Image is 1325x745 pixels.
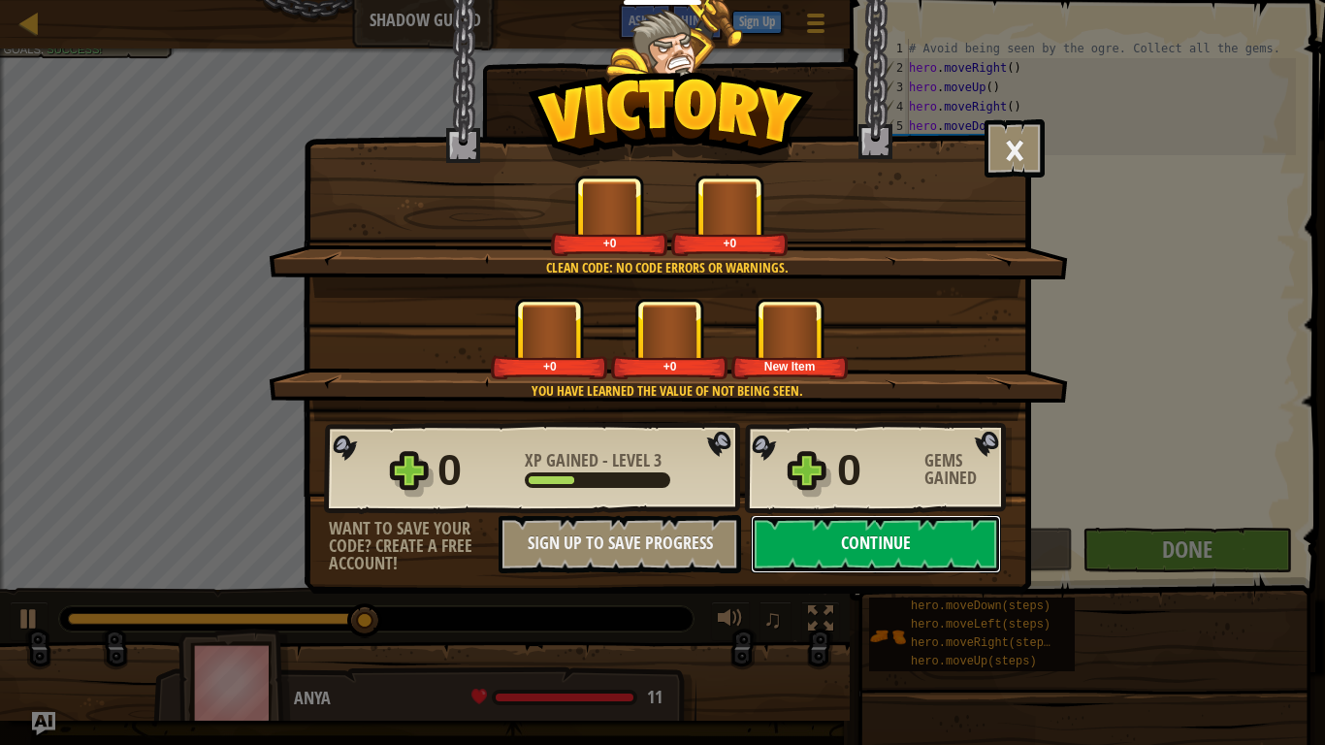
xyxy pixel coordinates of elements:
div: 0 [837,439,913,502]
div: +0 [555,236,664,250]
div: 0 [437,439,513,502]
span: 3 [654,448,662,472]
div: Clean code: no code errors or warnings. [361,258,973,277]
button: × [985,119,1045,178]
div: +0 [495,359,604,373]
button: Sign Up to Save Progress [499,515,741,573]
div: You have learned the value of not being seen. [361,381,973,401]
div: Want to save your code? Create a free account! [329,520,499,572]
img: Victory [528,72,814,169]
div: - [525,452,662,470]
span: Level [608,448,654,472]
div: Gems Gained [924,452,1012,487]
button: Continue [751,515,1001,573]
div: New Item [735,359,845,373]
span: XP Gained [525,448,602,472]
div: +0 [675,236,785,250]
div: +0 [615,359,725,373]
